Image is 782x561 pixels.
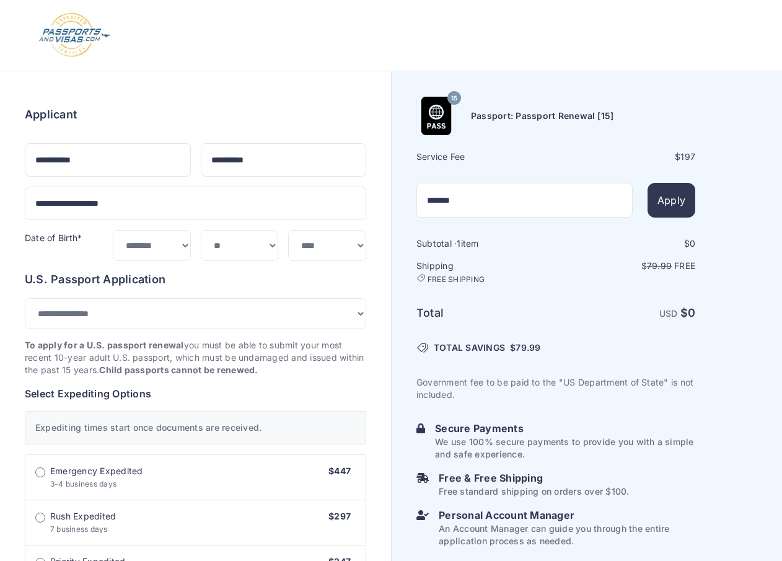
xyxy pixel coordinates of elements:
p: Government fee to be paid to the "US Department of State" is not included. [416,376,695,401]
span: Free [674,260,695,271]
strong: $ [680,306,696,319]
p: $ [557,260,695,272]
div: $ [557,151,695,163]
span: $ [510,342,540,354]
img: Logo [38,12,112,58]
div: $ [557,237,695,250]
h6: Subtotal · item [416,237,555,250]
span: Emergency Expedited [50,465,143,477]
h6: Shipping [416,260,555,285]
h6: Applicant [25,106,77,123]
h6: Personal Account Manager [439,508,695,523]
img: Product Name [417,97,455,135]
strong: Child passports cannot be renewed. [99,364,258,375]
span: 7 business days [50,524,108,534]
span: 3-4 business days [50,479,116,488]
strong: To apply for a U.S. passport renewal [25,340,184,350]
p: you must be able to submit your most recent 10-year adult U.S. passport, which must be undamaged ... [25,339,366,376]
h6: Free & Free Shipping [439,470,629,485]
span: 79.99 [516,342,540,353]
span: 197 [680,151,695,162]
button: Apply [648,183,695,218]
h6: Select Expediting Options [25,386,366,401]
h6: Service Fee [416,151,555,163]
span: $447 [328,466,351,476]
span: 0 [688,306,695,319]
span: TOTAL SAVINGS [434,342,505,354]
h6: U.S. Passport Application [25,271,366,288]
div: Expediting times start once documents are received. [25,411,366,444]
h6: Total [416,304,555,322]
span: 1 [457,238,460,249]
p: An Account Manager can guide you through the entire application process as needed. [439,523,695,547]
span: Rush Expedited [50,510,116,523]
span: $297 [328,511,351,521]
p: Free standard shipping on orders over $100. [439,485,629,498]
span: 15 [451,91,457,107]
span: 0 [690,238,695,249]
h6: Secure Payments [435,421,695,436]
span: FREE SHIPPING [428,275,485,285]
span: USD [659,308,678,319]
label: Date of Birth* [25,232,82,243]
p: We use 100% secure payments to provide you with a simple and safe experience. [435,436,695,461]
span: 79.99 [647,260,672,271]
h6: Passport: Passport Renewal [15] [471,110,613,122]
